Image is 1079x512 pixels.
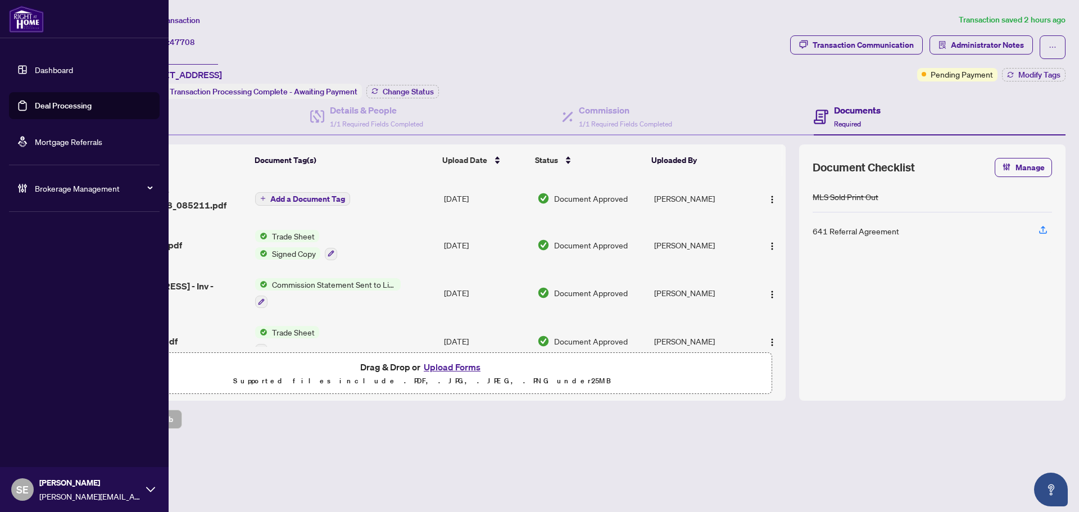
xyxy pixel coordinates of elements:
[995,158,1052,177] button: Manage
[255,192,350,206] button: Add a Document Tag
[768,195,777,204] img: Logo
[951,36,1024,54] span: Administrator Notes
[763,332,781,350] button: Logo
[250,144,438,176] th: Document Tag(s)
[439,176,533,221] td: [DATE]
[1015,158,1045,176] span: Manage
[255,247,268,260] img: Status Icon
[442,154,487,166] span: Upload Date
[650,221,752,269] td: [PERSON_NAME]
[650,317,752,365] td: [PERSON_NAME]
[768,242,777,251] img: Logo
[939,41,946,49] span: solution
[834,103,881,117] h4: Documents
[768,290,777,299] img: Logo
[16,482,29,497] span: SE
[647,144,749,176] th: Uploaded By
[439,269,533,318] td: [DATE]
[255,326,319,356] button: Status IconTrade Sheet
[268,247,320,260] span: Signed Copy
[35,182,152,194] span: Brokerage Management
[554,192,628,205] span: Document Approved
[813,36,914,54] div: Transaction Communication
[931,68,993,80] span: Pending Payment
[959,13,1066,26] article: Transaction saved 2 hours ago
[39,490,140,502] span: [PERSON_NAME][EMAIL_ADDRESS][DOMAIN_NAME]
[104,279,246,306] span: [STREET_ADDRESS] - Inv - 2512228.pdf
[579,120,672,128] span: 1/1 Required Fields Completed
[813,160,915,175] span: Document Checklist
[270,195,345,203] span: Add a Document Tag
[255,191,350,206] button: Add a Document Tag
[439,221,533,269] td: [DATE]
[763,284,781,302] button: Logo
[9,6,44,33] img: logo
[439,317,533,365] td: [DATE]
[140,15,200,25] span: View Transaction
[834,120,861,128] span: Required
[650,269,752,318] td: [PERSON_NAME]
[35,137,102,147] a: Mortgage Referrals
[268,230,319,242] span: Trade Sheet
[35,65,73,75] a: Dashboard
[35,101,92,111] a: Deal Processing
[139,84,362,99] div: Status:
[537,192,550,205] img: Document Status
[255,326,268,338] img: Status Icon
[255,278,268,291] img: Status Icon
[260,196,266,201] span: plus
[170,87,357,97] span: Transaction Processing Complete - Awaiting Payment
[438,144,531,176] th: Upload Date
[39,477,140,489] span: [PERSON_NAME]
[268,278,401,291] span: Commission Statement Sent to Listing Brokerage
[763,189,781,207] button: Logo
[383,88,434,96] span: Change Status
[537,335,550,347] img: Document Status
[554,287,628,299] span: Document Approved
[763,236,781,254] button: Logo
[255,230,337,260] button: Status IconTrade SheetStatus IconSigned Copy
[139,68,222,81] span: [STREET_ADDRESS]
[360,360,484,374] span: Drag & Drop or
[255,278,401,309] button: Status IconCommission Statement Sent to Listing Brokerage
[104,185,246,212] span: Sharp Scanner - Durh_20250708_085211.pdf
[554,335,628,347] span: Document Approved
[330,120,423,128] span: 1/1 Required Fields Completed
[535,154,558,166] span: Status
[1049,43,1057,51] span: ellipsis
[72,353,772,395] span: Drag & Drop orUpload FormsSupported files include .PDF, .JPG, .JPEG, .PNG under25MB
[1002,68,1066,81] button: Modify Tags
[170,37,195,47] span: 47708
[330,103,423,117] h4: Details & People
[366,85,439,98] button: Change Status
[554,239,628,251] span: Document Approved
[579,103,672,117] h4: Commission
[930,35,1033,55] button: Administrator Notes
[537,239,550,251] img: Document Status
[99,144,250,176] th: (6) File Name
[537,287,550,299] img: Document Status
[813,225,899,237] div: 641 Referral Agreement
[1018,71,1060,79] span: Modify Tags
[790,35,923,55] button: Transaction Communication
[531,144,647,176] th: Status
[255,230,268,242] img: Status Icon
[268,326,319,338] span: Trade Sheet
[1034,473,1068,506] button: Open asap
[813,191,878,203] div: MLS Sold Print Out
[420,360,484,374] button: Upload Forms
[79,374,765,388] p: Supported files include .PDF, .JPG, .JPEG, .PNG under 25 MB
[650,176,752,221] td: [PERSON_NAME]
[768,338,777,347] img: Logo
